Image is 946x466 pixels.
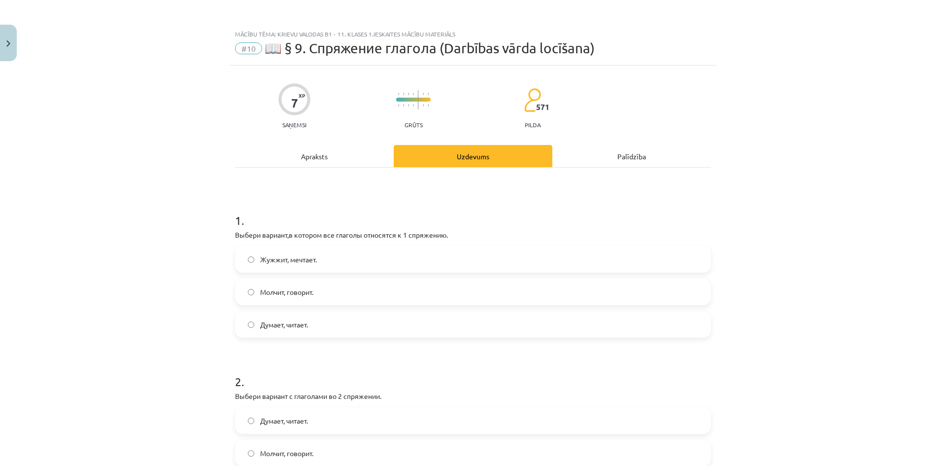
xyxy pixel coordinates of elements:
h1: 1 . [235,196,711,227]
img: icon-short-line-57e1e144782c952c97e751825c79c345078a6d821885a25fce030b3d8c18986b.svg [423,104,424,107]
input: Жужжит, мечтает. [248,256,254,263]
img: icon-close-lesson-0947bae3869378f0d4975bcd49f059093ad1ed9edebbc8119c70593378902aed.svg [6,40,10,47]
span: Думает, читает. [260,416,308,426]
span: 📖 § 9. Спряжение глагола (Darbības vārda locīšana) [265,40,595,56]
img: icon-long-line-d9ea69661e0d244f92f715978eff75569469978d946b2353a9bb055b3ed8787d.svg [418,90,419,109]
div: Palīdzība [552,145,711,167]
img: icon-short-line-57e1e144782c952c97e751825c79c345078a6d821885a25fce030b3d8c18986b.svg [408,93,409,95]
p: Выбери вариант с глаголами во 2 спряжении. [235,391,711,401]
img: icon-short-line-57e1e144782c952c97e751825c79c345078a6d821885a25fce030b3d8c18986b.svg [423,93,424,95]
p: Saņemsi [278,121,310,128]
h1: 2 . [235,358,711,388]
input: Молчит, говорит. [248,450,254,457]
div: Uzdevums [394,145,552,167]
span: XP [299,93,305,98]
input: Думает, читает. [248,418,254,424]
img: icon-short-line-57e1e144782c952c97e751825c79c345078a6d821885a25fce030b3d8c18986b.svg [413,104,414,107]
img: icon-short-line-57e1e144782c952c97e751825c79c345078a6d821885a25fce030b3d8c18986b.svg [428,104,429,107]
img: icon-short-line-57e1e144782c952c97e751825c79c345078a6d821885a25fce030b3d8c18986b.svg [398,104,399,107]
div: 7 [291,96,298,110]
img: icon-short-line-57e1e144782c952c97e751825c79c345078a6d821885a25fce030b3d8c18986b.svg [403,104,404,107]
img: icon-short-line-57e1e144782c952c97e751825c79c345078a6d821885a25fce030b3d8c18986b.svg [403,93,404,95]
div: Mācību tēma: Krievu valodas b1 - 11. klases 1.ieskaites mācību materiāls [235,31,711,37]
img: icon-short-line-57e1e144782c952c97e751825c79c345078a6d821885a25fce030b3d8c18986b.svg [398,93,399,95]
span: Молчит, говорит. [260,287,313,297]
span: Думает, читает. [260,320,308,330]
input: Молчит, говорит. [248,289,254,295]
img: icon-short-line-57e1e144782c952c97e751825c79c345078a6d821885a25fce030b3d8c18986b.svg [408,104,409,107]
div: Apraksts [235,145,394,167]
p: Grūts [405,121,423,128]
span: Жужжит, мечтает. [260,254,317,265]
input: Думает, читает. [248,322,254,328]
img: icon-short-line-57e1e144782c952c97e751825c79c345078a6d821885a25fce030b3d8c18986b.svg [428,93,429,95]
span: 571 [536,103,549,111]
img: icon-short-line-57e1e144782c952c97e751825c79c345078a6d821885a25fce030b3d8c18986b.svg [413,93,414,95]
span: #10 [235,42,262,54]
p: Выбери вариант,в котором все глаголы относятся к 1 спряжению. [235,230,711,240]
img: students-c634bb4e5e11cddfef0936a35e636f08e4e9abd3cc4e673bd6f9a4125e45ecb1.svg [524,88,541,112]
span: Молчит, говорит. [260,448,313,459]
p: pilda [525,121,541,128]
